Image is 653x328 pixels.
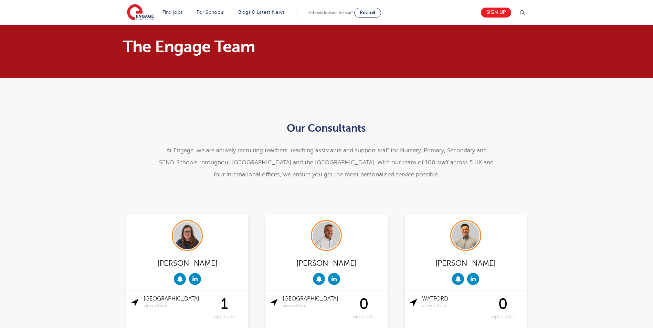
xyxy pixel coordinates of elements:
img: Engage Education [127,4,154,21]
div: 0 [484,296,522,319]
span: open jobs [345,314,382,320]
a: Find jobs [162,10,183,15]
h1: The Engage Team [123,39,391,55]
a: [GEOGRAPHIC_DATA]view office [283,296,345,309]
a: For Schools [197,10,224,15]
a: Watfordview office [422,296,484,309]
span: view office [422,303,484,309]
a: [GEOGRAPHIC_DATA]view office [144,296,206,309]
span: e are actively recruiting teachers, teaching assistants and support staff for Nursery, Primary, S... [159,147,494,178]
div: [PERSON_NAME] [410,256,522,270]
a: Blogs & Latest News [238,10,285,15]
a: Recruit [354,8,381,18]
div: 0 [345,296,382,319]
div: [PERSON_NAME] [131,256,243,270]
span: Schools looking for staff [308,10,353,15]
div: [PERSON_NAME] [271,256,382,270]
span: open jobs [206,314,243,320]
span: view office [144,303,206,309]
span: Recruit [360,10,376,15]
span: view office [283,303,345,309]
p: At Engage, w [158,144,495,181]
span: open jobs [484,314,522,320]
a: Sign up [481,8,511,18]
h2: Our Consultants [158,122,495,134]
div: 1 [206,296,243,319]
